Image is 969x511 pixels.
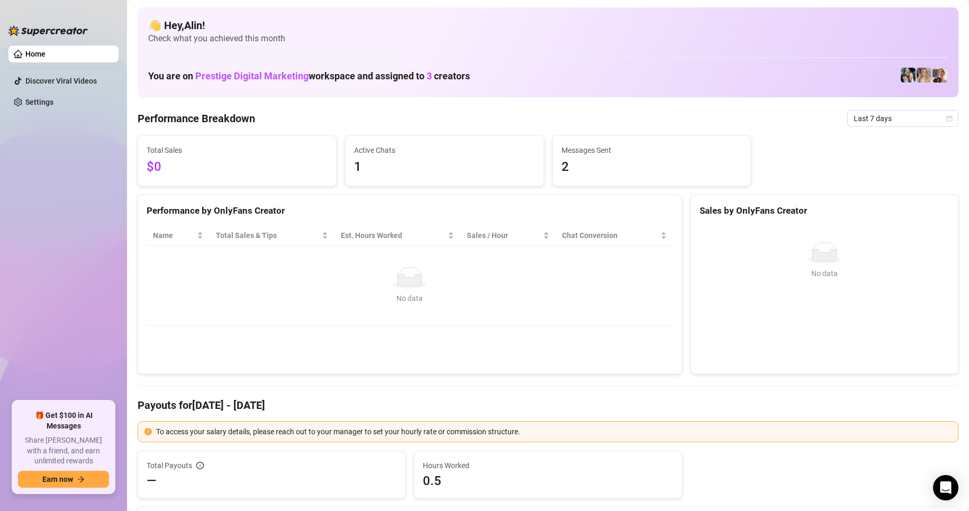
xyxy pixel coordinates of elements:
[917,68,931,83] img: Enya
[138,111,255,126] h4: Performance Breakdown
[147,472,157,489] span: —
[216,230,320,241] span: Total Sales & Tips
[148,18,948,33] h4: 👋 Hey, Alin !
[196,462,204,469] span: info-circle
[354,144,535,156] span: Active Chats
[423,472,673,489] span: 0.5
[25,77,97,85] a: Discover Viral Videos
[147,225,210,246] th: Name
[148,70,470,82] h1: You are on workspace and assigned to creators
[210,225,334,246] th: Total Sales & Tips
[901,68,916,83] img: Emma
[147,460,192,471] span: Total Payouts
[147,144,328,156] span: Total Sales
[138,398,958,413] h4: Payouts for [DATE] - [DATE]
[562,157,742,177] span: 2
[933,475,958,500] div: Open Intercom Messenger
[147,204,673,218] div: Performance by OnlyFans Creator
[18,410,109,431] span: 🎁 Get $100 in AI Messages
[147,157,328,177] span: $0
[195,70,309,81] span: Prestige Digital Marketing
[156,426,952,437] div: To access your salary details, please reach out to your manager to set your hourly rate or commis...
[556,225,673,246] th: Chat Conversion
[8,25,88,36] img: logo-BBDzfeDw.svg
[854,111,952,126] span: Last 7 days
[25,98,53,106] a: Settings
[354,157,535,177] span: 1
[341,230,446,241] div: Est. Hours Worked
[562,144,742,156] span: Messages Sent
[148,33,948,44] span: Check what you achieved this month
[946,115,953,122] span: calendar
[700,204,949,218] div: Sales by OnlyFans Creator
[144,428,152,435] span: exclamation-circle
[18,471,109,488] button: Earn nowarrow-right
[460,225,556,246] th: Sales / Hour
[77,476,85,483] span: arrow-right
[157,293,663,304] div: No data
[18,435,109,467] span: Share [PERSON_NAME] with a friend, and earn unlimited rewards
[427,70,432,81] span: 3
[467,230,541,241] span: Sales / Hour
[42,475,73,483] span: Earn now
[932,68,947,83] img: dev!!
[153,230,195,241] span: Name
[25,50,46,58] a: Home
[562,230,658,241] span: Chat Conversion
[704,268,945,279] div: No data
[423,460,673,471] span: Hours Worked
